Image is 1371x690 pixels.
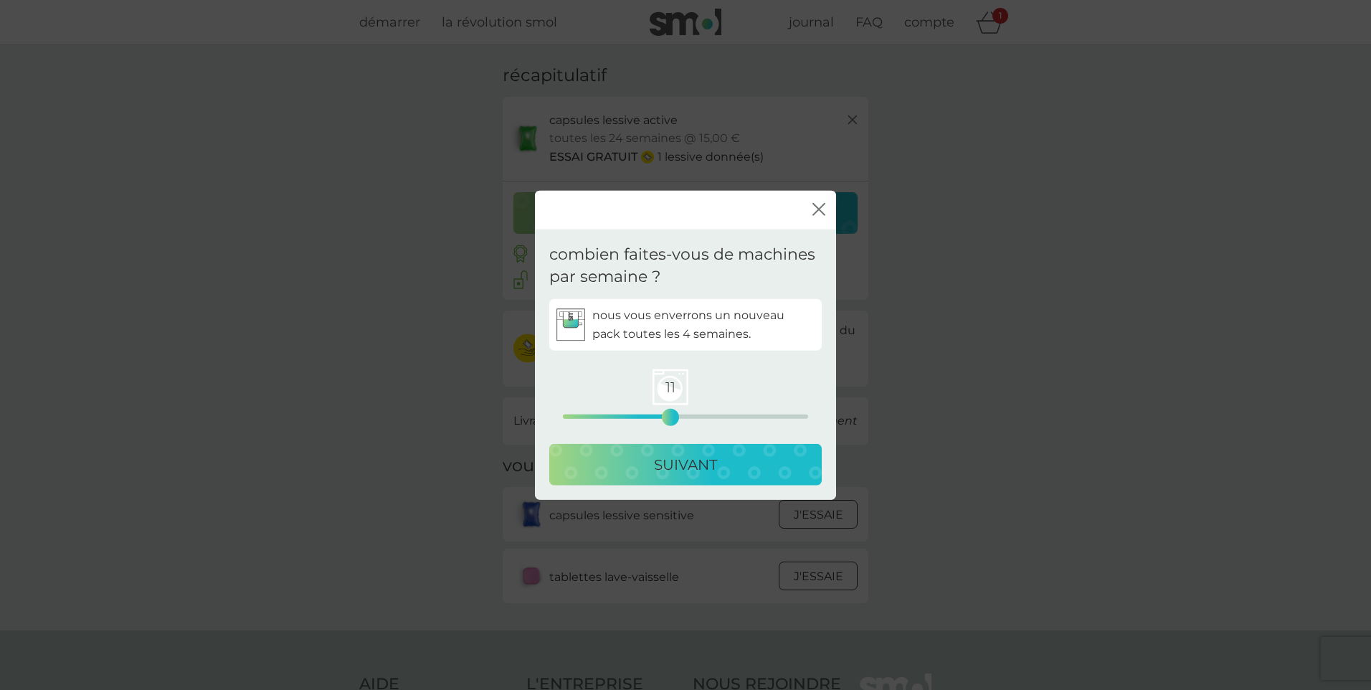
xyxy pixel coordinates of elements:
span: 11 [653,369,688,405]
button: SUIVANT [549,443,822,485]
p: SUIVANT [654,453,717,476]
p: nous vous enverrons un nouveau pack toutes les 4 semaines. [592,306,815,343]
p: combien faites-vous de machines par semaine ? [549,244,822,288]
button: fermer [812,202,825,217]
